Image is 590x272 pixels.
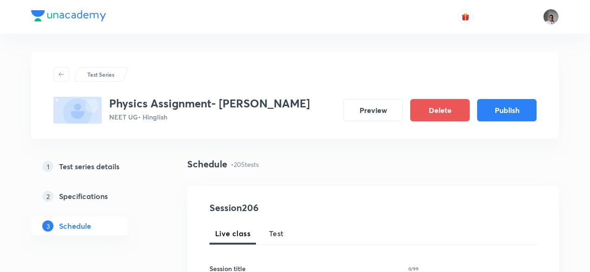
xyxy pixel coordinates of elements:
[31,10,106,21] img: Company Logo
[215,228,250,239] span: Live class
[31,157,157,176] a: 1Test series details
[269,228,284,239] span: Test
[59,220,91,232] h5: Schedule
[42,191,53,202] p: 2
[458,9,473,24] button: avatar
[408,266,419,271] p: 0/99
[461,13,470,21] img: avatar
[59,191,108,202] h5: Specifications
[231,159,259,169] p: • 205 tests
[109,97,310,110] h3: Physics Assignment- [PERSON_NAME]
[42,220,53,232] p: 3
[42,161,53,172] p: 1
[187,157,227,171] h4: Schedule
[343,99,403,121] button: Preview
[87,70,114,79] p: Test Series
[31,187,157,206] a: 2Specifications
[31,10,106,24] a: Company Logo
[477,99,537,121] button: Publish
[543,9,559,25] img: Vikram Mathur
[210,201,379,215] h4: Session 206
[410,99,470,121] button: Delete
[59,161,119,172] h5: Test series details
[109,112,310,122] p: NEET UG • Hinglish
[53,97,102,124] img: fallback-thumbnail.png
